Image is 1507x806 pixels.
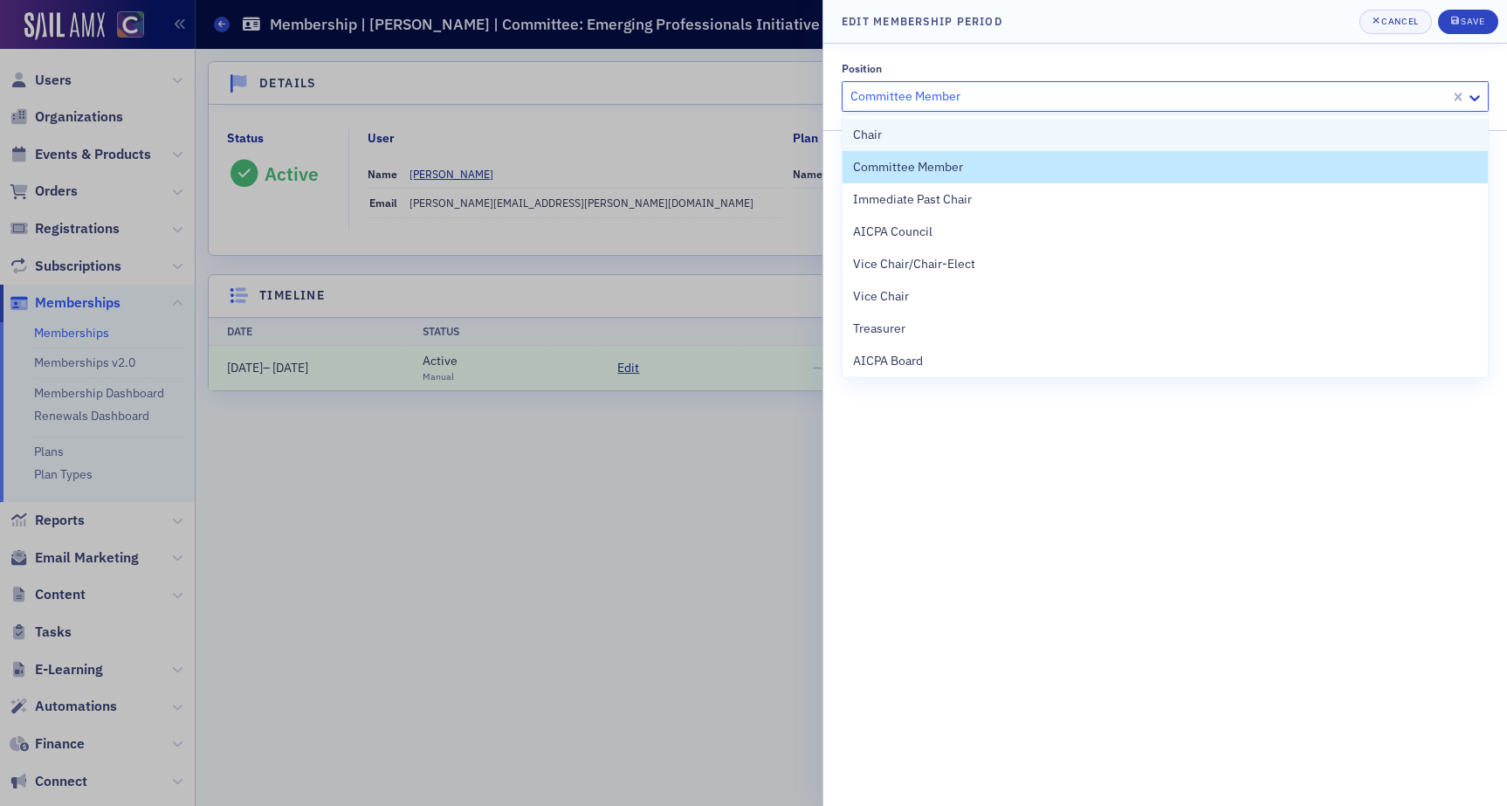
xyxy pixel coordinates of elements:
[853,320,905,338] span: Treasurer
[853,255,975,273] span: Vice Chair/Chair-Elect
[1381,17,1418,26] div: Cancel
[853,287,909,306] span: Vice Chair
[853,126,882,144] span: Chair
[842,62,882,75] div: Position
[1461,17,1484,26] div: Save
[853,223,932,241] span: AICPA Council
[842,13,1002,29] h4: Edit Membership Period
[1359,10,1432,34] button: Cancel
[853,190,972,209] span: Immediate Past Chair
[1438,10,1498,34] button: Save
[853,158,963,176] span: Committee Member
[853,352,923,370] span: AICPA Board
